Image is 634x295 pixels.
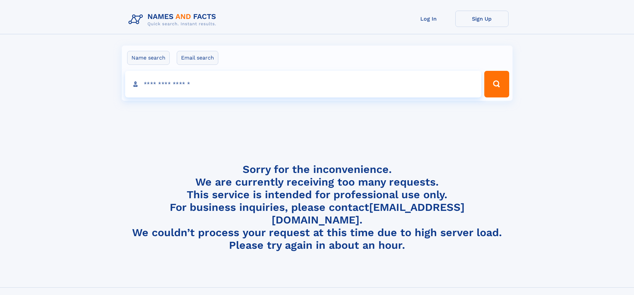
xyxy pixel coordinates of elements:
[125,71,482,97] input: search input
[127,51,170,65] label: Name search
[455,11,509,27] a: Sign Up
[177,51,218,65] label: Email search
[402,11,455,27] a: Log In
[272,201,465,226] a: [EMAIL_ADDRESS][DOMAIN_NAME]
[484,71,509,97] button: Search Button
[126,11,222,29] img: Logo Names and Facts
[126,163,509,252] h4: Sorry for the inconvenience. We are currently receiving too many requests. This service is intend...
